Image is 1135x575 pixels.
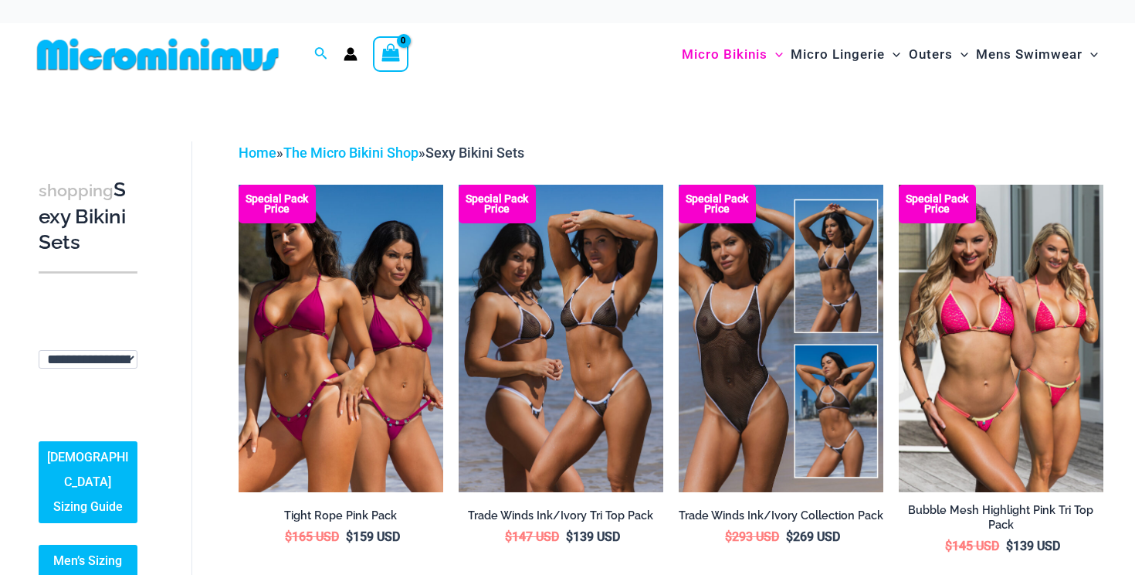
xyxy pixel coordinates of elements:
[239,185,443,492] a: Collection Pack F Collection Pack B (3)Collection Pack B (3)
[676,29,1104,80] nav: Site Navigation
[31,37,285,72] img: MM SHOP LOGO FLAT
[679,194,756,214] b: Special Pack Price
[725,529,779,544] bdi: 293 USD
[976,35,1082,74] span: Mens Swimwear
[945,539,999,553] bdi: 145 USD
[425,145,524,161] span: Sexy Bikini Sets
[678,31,787,78] a: Micro BikinisMenu ToggleMenu Toggle
[373,36,408,72] a: View Shopping Cart, empty
[239,509,443,529] a: Tight Rope Pink Pack
[725,529,732,544] span: $
[459,194,536,214] b: Special Pack Price
[283,145,418,161] a: The Micro Bikini Shop
[566,529,573,544] span: $
[505,529,512,544] span: $
[39,350,137,369] select: wpc-taxonomy-pa_fabric-type-746009
[505,529,559,544] bdi: 147 USD
[239,145,524,161] span: » »
[899,185,1103,492] img: Tri Top Pack F
[239,145,276,161] a: Home
[787,31,904,78] a: Micro LingerieMenu ToggleMenu Toggle
[566,529,620,544] bdi: 139 USD
[39,177,137,256] h3: Sexy Bikini Sets
[285,529,339,544] bdi: 165 USD
[767,35,783,74] span: Menu Toggle
[905,31,972,78] a: OutersMenu ToggleMenu Toggle
[239,185,443,492] img: Collection Pack F
[285,529,292,544] span: $
[679,509,883,529] a: Trade Winds Ink/Ivory Collection Pack
[1006,539,1013,553] span: $
[945,539,952,553] span: $
[972,31,1102,78] a: Mens SwimwearMenu ToggleMenu Toggle
[899,185,1103,492] a: Tri Top Pack F Tri Top Pack BTri Top Pack B
[899,503,1103,532] h2: Bubble Mesh Highlight Pink Tri Top Pack
[786,529,840,544] bdi: 269 USD
[1082,35,1098,74] span: Menu Toggle
[682,35,767,74] span: Micro Bikinis
[909,35,953,74] span: Outers
[239,509,443,523] h2: Tight Rope Pink Pack
[459,185,663,492] img: Top Bum Pack
[786,529,793,544] span: $
[899,503,1103,538] a: Bubble Mesh Highlight Pink Tri Top Pack
[885,35,900,74] span: Menu Toggle
[459,509,663,523] h2: Trade Winds Ink/Ivory Tri Top Pack
[953,35,968,74] span: Menu Toggle
[1006,539,1060,553] bdi: 139 USD
[39,441,137,523] a: [DEMOGRAPHIC_DATA] Sizing Guide
[314,45,328,64] a: Search icon link
[899,194,976,214] b: Special Pack Price
[346,529,353,544] span: $
[239,194,316,214] b: Special Pack Price
[39,181,113,200] span: shopping
[346,529,400,544] bdi: 159 USD
[344,47,357,61] a: Account icon link
[791,35,885,74] span: Micro Lingerie
[679,185,883,492] img: Collection Pack
[679,185,883,492] a: Collection Pack Collection Pack b (1)Collection Pack b (1)
[459,509,663,529] a: Trade Winds Ink/Ivory Tri Top Pack
[459,185,663,492] a: Top Bum Pack Top Bum Pack bTop Bum Pack b
[679,509,883,523] h2: Trade Winds Ink/Ivory Collection Pack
